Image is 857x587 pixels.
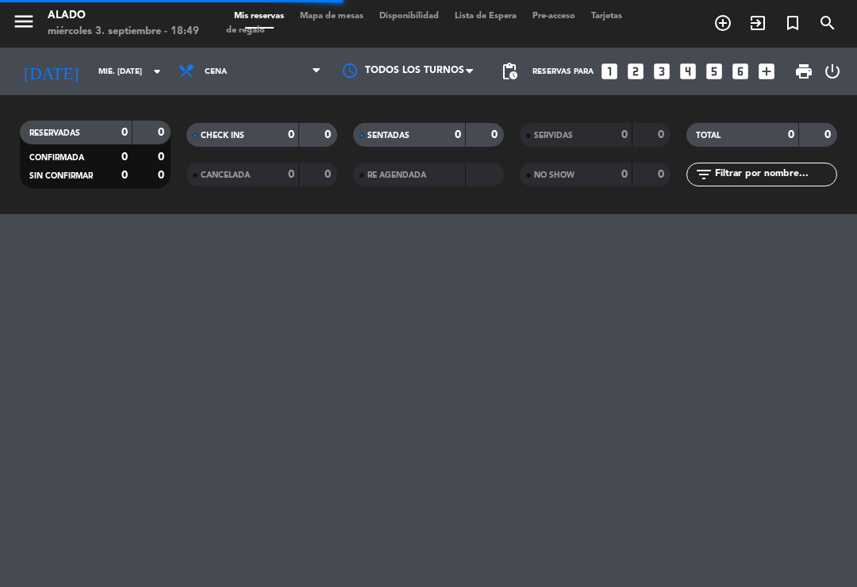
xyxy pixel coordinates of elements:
span: RE AGENDADA [367,171,426,179]
i: looks_5 [704,61,724,82]
i: exit_to_app [748,13,767,33]
span: SENTADAS [367,132,409,140]
span: CHECK INS [201,132,244,140]
span: Pre-acceso [525,12,583,21]
button: menu [12,10,36,39]
input: Filtrar por nombre... [713,166,836,183]
strong: 0 [158,127,167,138]
i: menu [12,10,36,33]
strong: 0 [288,129,294,140]
strong: 0 [121,170,128,181]
span: pending_actions [500,62,519,81]
span: Lista de Espera [447,12,525,21]
span: Mapa de mesas [292,12,371,21]
i: add_circle_outline [713,13,732,33]
span: NO SHOW [534,171,575,179]
i: looks_3 [651,61,672,82]
strong: 0 [288,169,294,180]
span: SIN CONFIRMAR [29,172,93,180]
i: looks_4 [678,61,698,82]
strong: 0 [325,169,334,180]
strong: 0 [491,129,501,140]
i: looks_6 [730,61,751,82]
span: print [794,62,813,81]
span: TOTAL [696,132,721,140]
i: power_settings_new [823,62,842,81]
i: [DATE] [12,55,90,88]
i: arrow_drop_down [148,62,167,81]
span: CANCELADA [201,171,250,179]
span: RESERVADAS [29,129,80,137]
i: add_box [756,61,777,82]
div: LOG OUT [820,48,845,95]
div: miércoles 3. septiembre - 18:49 [48,24,199,40]
span: Reservas para [532,67,594,76]
span: Disponibilidad [371,12,447,21]
span: BUSCAR [810,10,845,36]
strong: 0 [121,127,128,138]
strong: 0 [621,169,628,180]
strong: 0 [121,152,128,163]
strong: 0 [621,129,628,140]
i: looks_one [599,61,620,82]
span: Mis reservas [226,12,292,21]
span: CONFIRMADA [29,154,84,162]
span: Reserva especial [775,10,810,36]
div: Alado [48,8,199,24]
strong: 0 [158,152,167,163]
strong: 0 [788,129,794,140]
i: turned_in_not [783,13,802,33]
strong: 0 [658,129,667,140]
span: WALK IN [740,10,775,36]
i: looks_two [625,61,646,82]
i: filter_list [694,165,713,184]
span: Cena [205,67,227,76]
strong: 0 [158,170,167,181]
strong: 0 [325,129,334,140]
i: search [818,13,837,33]
strong: 0 [824,129,834,140]
strong: 0 [658,169,667,180]
span: SERVIDAS [534,132,573,140]
strong: 0 [455,129,461,140]
span: RESERVAR MESA [705,10,740,36]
